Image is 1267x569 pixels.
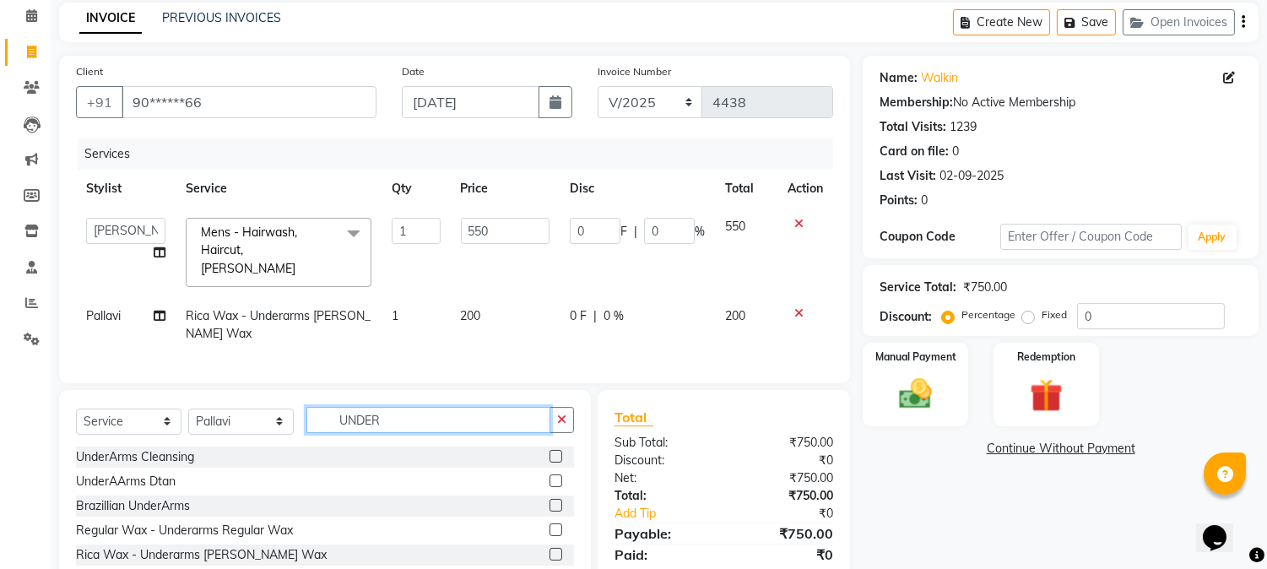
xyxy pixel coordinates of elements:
div: Total Visits: [880,118,946,136]
div: Last Visit: [880,167,936,185]
label: Manual Payment [875,350,956,365]
label: Client [76,64,103,79]
span: Pallavi [86,308,121,323]
th: Total [715,170,777,208]
div: 0 [952,143,959,160]
span: % [695,223,705,241]
div: Membership: [880,94,953,111]
div: Regular Wax - Underarms Regular Wax [76,522,293,539]
span: Rica Wax - Underarms [PERSON_NAME] Wax [186,308,371,341]
div: 1239 [950,118,977,136]
a: Continue Without Payment [866,440,1255,458]
span: 550 [725,219,745,234]
span: Total [615,409,653,426]
img: _gift.svg [1020,375,1073,416]
div: 02-09-2025 [939,167,1004,185]
button: Save [1057,9,1116,35]
div: ₹750.00 [724,523,847,544]
div: ₹750.00 [963,279,1007,296]
label: Fixed [1042,307,1067,322]
div: Sub Total: [602,434,724,452]
button: Apply [1188,225,1237,250]
span: F [620,223,627,241]
div: ₹0 [724,452,847,469]
span: 0 F [570,307,587,325]
div: ₹750.00 [724,469,847,487]
div: Points: [880,192,918,209]
div: UnderArms Cleansing [76,448,194,466]
div: Discount: [602,452,724,469]
label: Redemption [1017,350,1075,365]
a: INVOICE [79,3,142,34]
div: ₹0 [724,545,847,565]
span: | [593,307,597,325]
div: Discount: [880,308,932,326]
span: 200 [725,308,745,323]
div: Services [78,138,846,170]
label: Invoice Number [598,64,671,79]
th: Disc [560,170,715,208]
div: Total: [602,487,724,505]
div: Paid: [602,545,724,565]
span: 200 [461,308,481,323]
a: x [295,261,303,276]
div: UnderAArms Dtan [76,473,176,490]
div: Service Total: [880,279,956,296]
th: Price [451,170,560,208]
label: Date [402,64,425,79]
label: Percentage [961,307,1015,322]
span: | [634,223,637,241]
input: Enter Offer / Coupon Code [1000,224,1181,250]
a: PREVIOUS INVOICES [162,10,281,25]
th: Qty [382,170,450,208]
div: Payable: [602,523,724,544]
div: ₹750.00 [724,487,847,505]
button: Create New [953,9,1050,35]
iframe: chat widget [1196,501,1250,552]
img: _cash.svg [889,375,942,413]
button: +91 [76,86,123,118]
a: Walkin [921,69,958,87]
div: Name: [880,69,918,87]
div: ₹750.00 [724,434,847,452]
input: Search or Scan [306,407,550,433]
div: Coupon Code [880,228,1000,246]
th: Stylist [76,170,176,208]
div: Net: [602,469,724,487]
div: Brazillian UnderArms [76,497,190,515]
div: Card on file: [880,143,949,160]
a: Add Tip [602,505,744,523]
span: Mens - Hairwash, Haircut, [PERSON_NAME] [201,225,297,276]
th: Service [176,170,382,208]
button: Open Invoices [1123,9,1235,35]
span: 0 % [604,307,624,325]
div: Rica Wax - Underarms [PERSON_NAME] Wax [76,546,327,564]
div: 0 [921,192,928,209]
th: Action [777,170,833,208]
div: ₹0 [744,505,847,523]
input: Search by Name/Mobile/Email/Code [122,86,376,118]
div: No Active Membership [880,94,1242,111]
span: 1 [392,308,398,323]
